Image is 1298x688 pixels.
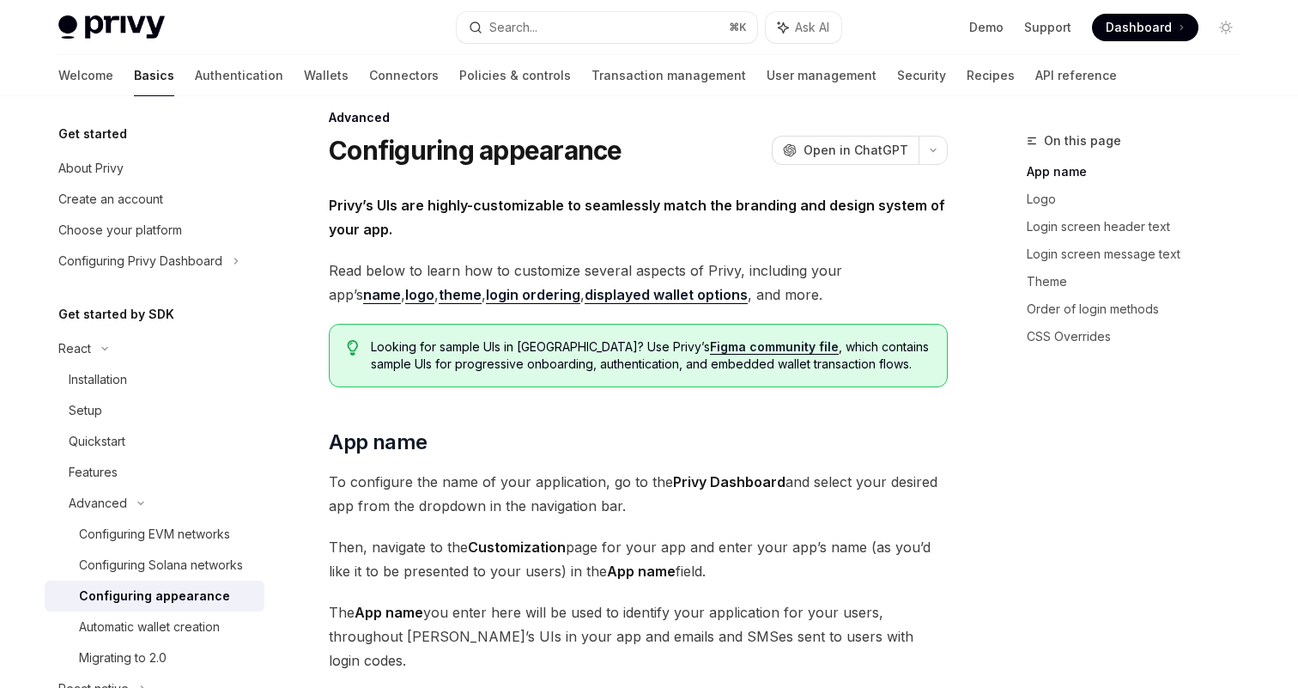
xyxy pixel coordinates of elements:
a: User management [767,55,876,96]
a: Configuring EVM networks [45,519,264,550]
a: logo [405,286,434,304]
span: Looking for sample UIs in [GEOGRAPHIC_DATA]? Use Privy’s , which contains sample UIs for progress... [371,338,930,373]
a: CSS Overrides [1027,323,1253,350]
a: Welcome [58,55,113,96]
div: Automatic wallet creation [79,617,220,637]
a: Demo [969,19,1004,36]
button: Toggle dark mode [1212,14,1240,41]
span: Then, navigate to the page for your app and enter your app’s name (as you’d like it to be present... [329,535,948,583]
a: Setup [45,395,264,426]
span: ⌘ K [729,21,747,34]
h5: Get started by SDK [58,304,174,325]
span: App name [329,429,427,456]
a: Logo [1027,186,1253,213]
div: Quickstart [69,431,125,452]
a: Features [45,457,264,488]
div: Setup [69,400,102,421]
a: name [363,286,401,304]
a: Order of login methods [1027,295,1253,323]
a: Basics [134,55,174,96]
a: Migrating to 2.0 [45,642,264,673]
span: Read below to learn how to customize several aspects of Privy, including your app’s , , , , , and... [329,259,948,307]
button: Search...⌘K [457,12,757,43]
div: Installation [69,369,127,390]
h5: Get started [58,124,127,144]
span: The you enter here will be used to identify your application for your users, throughout [PERSON_N... [329,600,948,673]
button: Open in ChatGPT [772,136,919,165]
a: Installation [45,364,264,395]
a: Authentication [195,55,283,96]
h1: Configuring appearance [329,135,622,166]
a: Support [1024,19,1071,36]
a: displayed wallet options [585,286,748,304]
strong: App name [607,563,676,580]
a: Login screen header text [1027,213,1253,240]
a: Connectors [369,55,439,96]
span: Open in ChatGPT [804,142,908,159]
a: Wallets [304,55,349,96]
span: To configure the name of your application, go to the and select your desired app from the dropdow... [329,470,948,518]
a: About Privy [45,153,264,184]
a: Configuring appearance [45,581,264,612]
a: Create an account [45,184,264,215]
a: Policies & controls [459,55,571,96]
span: Ask AI [795,19,829,36]
div: Configuring EVM networks [79,524,230,545]
a: Automatic wallet creation [45,612,264,642]
strong: Privy Dashboard [673,473,785,490]
a: Dashboard [1092,14,1198,41]
img: light logo [58,15,165,40]
div: Create an account [58,189,163,210]
div: Configuring Solana networks [79,555,243,575]
a: Quickstart [45,426,264,457]
button: Ask AI [766,12,841,43]
svg: Tip [347,340,359,356]
div: Migrating to 2.0 [79,648,167,668]
div: React [58,338,91,359]
a: Configuring Solana networks [45,550,264,581]
div: Advanced [69,493,127,514]
div: Choose your platform [58,220,182,240]
strong: App name [355,604,423,621]
a: Security [897,55,946,96]
div: About Privy [58,158,124,179]
a: Recipes [967,55,1015,96]
a: Theme [1027,268,1253,295]
a: Transaction management [591,55,746,96]
strong: Privy’s UIs are highly-customizable to seamlessly match the branding and design system of your app. [329,197,945,238]
a: theme [439,286,482,304]
strong: Customization [468,539,566,556]
a: login ordering [486,286,580,304]
span: Dashboard [1106,19,1172,36]
a: App name [1027,158,1253,186]
div: Configuring appearance [79,586,230,606]
a: Choose your platform [45,215,264,246]
div: Search... [489,17,537,38]
div: Features [69,462,118,483]
span: On this page [1044,131,1121,151]
a: API reference [1035,55,1117,96]
div: Configuring Privy Dashboard [58,251,222,271]
a: Figma community file [710,339,839,355]
div: Advanced [329,109,948,126]
a: Login screen message text [1027,240,1253,268]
